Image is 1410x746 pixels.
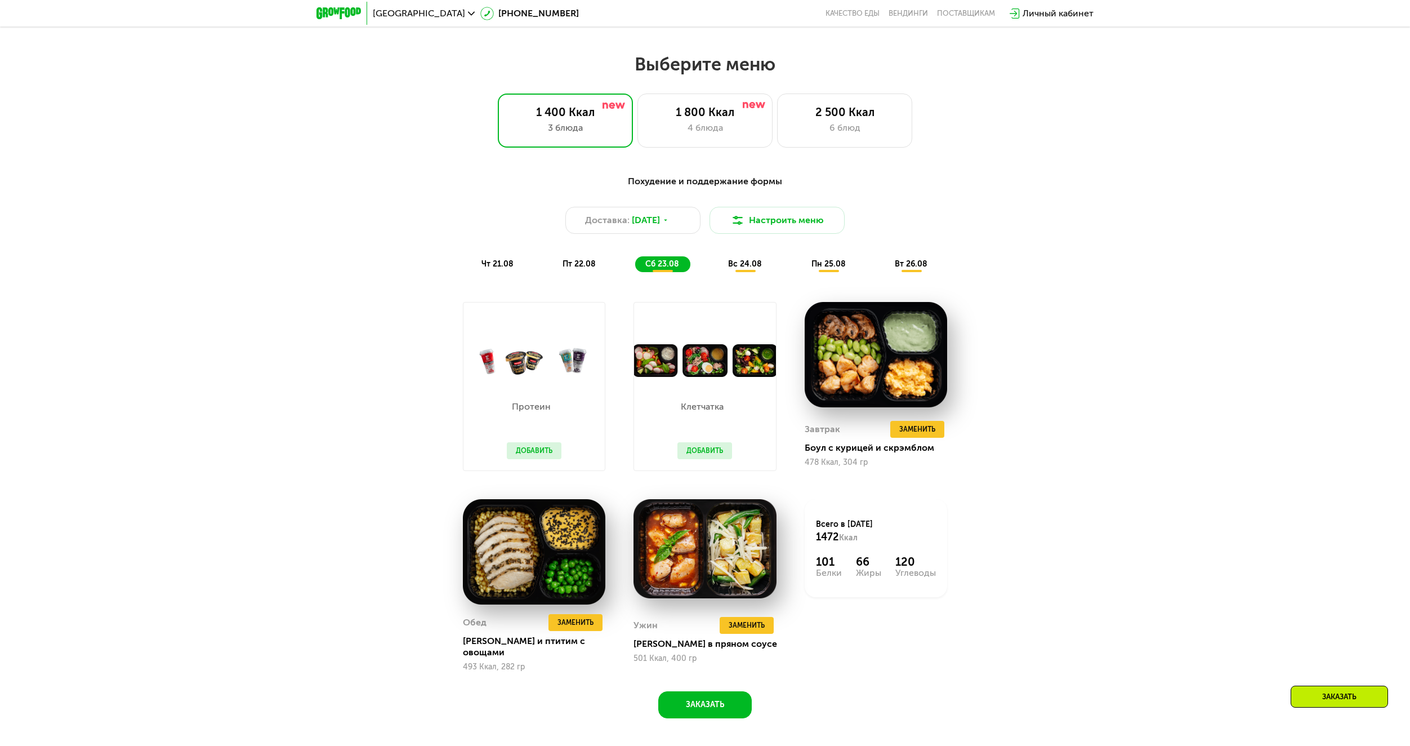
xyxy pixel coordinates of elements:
[373,9,465,18] span: [GEOGRAPHIC_DATA]
[633,638,785,650] div: [PERSON_NAME] в пряном соусе
[507,442,561,459] button: Добавить
[899,424,935,435] span: Заменить
[463,663,605,672] div: 493 Ккал, 282 гр
[710,207,845,234] button: Настроить меню
[507,402,556,411] p: Протеин
[816,555,842,569] div: 101
[677,442,732,459] button: Добавить
[895,555,936,569] div: 120
[645,259,679,269] span: сб 23.08
[548,614,603,631] button: Заменить
[481,259,514,269] span: чт 21.08
[728,259,762,269] span: вс 24.08
[889,9,928,18] a: Вендинги
[510,105,621,119] div: 1 400 Ккал
[811,259,846,269] span: пн 25.08
[36,53,1374,76] h2: Выберите меню
[372,175,1038,189] div: Похудение и поддержание формы
[856,555,881,569] div: 66
[632,214,660,227] span: [DATE]
[480,7,579,20] a: [PHONE_NUMBER]
[557,617,594,628] span: Заменить
[805,421,840,438] div: Завтрак
[633,654,776,663] div: 501 Ккал, 400 гр
[890,421,944,438] button: Заменить
[463,614,487,631] div: Обед
[563,259,596,269] span: пт 22.08
[816,519,936,544] div: Всего в [DATE]
[649,105,761,119] div: 1 800 Ккал
[585,214,630,227] span: Доставка:
[816,569,842,578] div: Белки
[789,105,900,119] div: 2 500 Ккал
[658,691,752,718] button: Заказать
[805,458,947,467] div: 478 Ккал, 304 гр
[839,533,858,543] span: Ккал
[510,121,621,135] div: 3 блюда
[937,9,995,18] div: поставщикам
[649,121,761,135] div: 4 блюда
[826,9,880,18] a: Качество еды
[895,569,936,578] div: Углеводы
[633,617,658,634] div: Ужин
[816,531,839,543] span: 1472
[720,617,774,634] button: Заменить
[895,259,927,269] span: вт 26.08
[1291,686,1388,708] div: Заказать
[805,442,956,454] div: Боул с курицей и скрэмблом
[856,569,881,578] div: Жиры
[677,402,726,411] p: Клетчатка
[463,636,614,658] div: [PERSON_NAME] и птитим с овощами
[729,620,765,631] span: Заменить
[789,121,900,135] div: 6 блюд
[1023,7,1094,20] div: Личный кабинет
